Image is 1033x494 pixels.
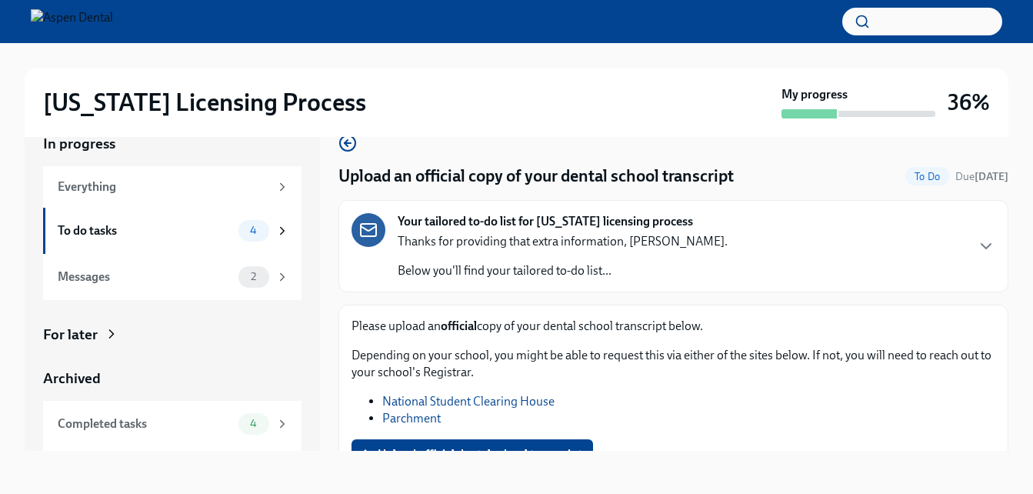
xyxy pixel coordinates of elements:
[241,225,266,236] span: 4
[975,170,1008,183] strong: [DATE]
[362,447,582,462] span: Upload official dental school transcript
[398,262,728,279] p: Below you'll find your tailored to-do list...
[43,401,302,447] a: Completed tasks4
[43,325,98,345] div: For later
[352,318,995,335] p: Please upload an copy of your dental school transcript below.
[338,165,734,188] h4: Upload an official copy of your dental school transcript
[43,369,302,389] a: Archived
[58,179,269,195] div: Everything
[398,233,728,250] p: Thanks for providing that extra information, [PERSON_NAME].
[781,86,848,103] strong: My progress
[955,170,1008,183] span: Due
[43,134,302,154] a: In progress
[352,347,995,381] p: Depending on your school, you might be able to request this via either of the sites below. If not...
[43,166,302,208] a: Everything
[441,319,477,333] strong: official
[382,394,555,409] a: National Student Clearing House
[948,88,990,116] h3: 36%
[31,9,113,34] img: Aspen Dental
[955,169,1008,184] span: September 11th, 2025 10:00
[241,418,266,429] span: 4
[382,411,441,426] a: Parchment
[58,222,232,239] div: To do tasks
[398,213,693,230] strong: Your tailored to-do list for [US_STATE] licensing process
[905,171,949,182] span: To Do
[43,325,302,345] a: For later
[58,416,232,432] div: Completed tasks
[43,87,366,118] h2: [US_STATE] Licensing Process
[43,254,302,300] a: Messages2
[352,439,593,470] label: Upload official dental school transcript
[43,208,302,254] a: To do tasks4
[242,271,265,282] span: 2
[58,269,232,285] div: Messages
